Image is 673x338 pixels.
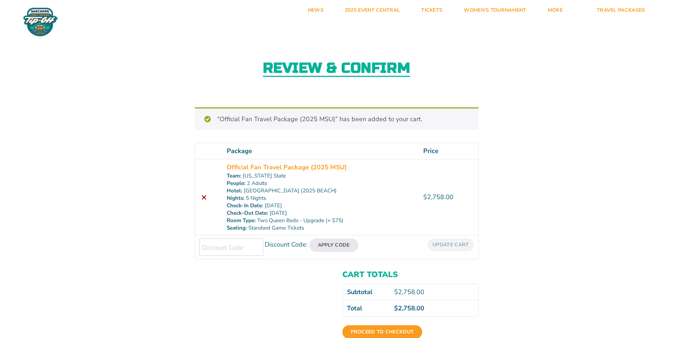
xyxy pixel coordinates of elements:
dt: Check-In Date: [227,202,263,209]
div: “Official Fan Travel Package (2025 MSU)” has been added to your cart. [195,107,479,130]
h2: Cart totals [342,270,479,279]
bdi: 2,758.00 [423,193,453,201]
p: [DATE] [227,209,414,217]
dt: Room Type: [227,217,256,224]
p: 5 Nights [227,195,414,202]
dt: Team: [227,172,241,180]
span: $ [394,304,398,312]
th: Total [343,300,390,316]
img: Fort Myers Tip-Off [21,7,60,37]
button: Apply Code [309,238,358,252]
a: Remove this item [199,192,209,202]
th: Package [222,143,419,159]
dt: Hotel: [227,187,242,195]
p: 2 Adults [227,180,414,187]
button: Update cart [427,238,474,251]
dt: Check-Out Date: [227,209,268,217]
a: Official Fan Travel Package (2025 MSU) [227,163,347,172]
p: [GEOGRAPHIC_DATA] (2025 BEACH) [227,187,414,195]
dt: Seating: [227,224,247,232]
th: Price [419,143,478,159]
th: Subtotal [343,284,390,300]
span: $ [394,288,398,296]
span: $ [423,193,427,201]
p: Two Queen Beds - Upgrade (+ $75) [227,217,414,224]
input: Discount Code [199,238,263,256]
p: Standard Game Tickets [227,224,414,232]
p: [DATE] [227,202,414,209]
dt: People: [227,180,246,187]
dt: Nights: [227,195,244,202]
p: [US_STATE] State [227,172,414,180]
label: Discount Code: [265,240,308,249]
h2: Review & Confirm [263,61,410,77]
bdi: 2,758.00 [394,288,424,296]
bdi: 2,758.00 [394,304,424,312]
